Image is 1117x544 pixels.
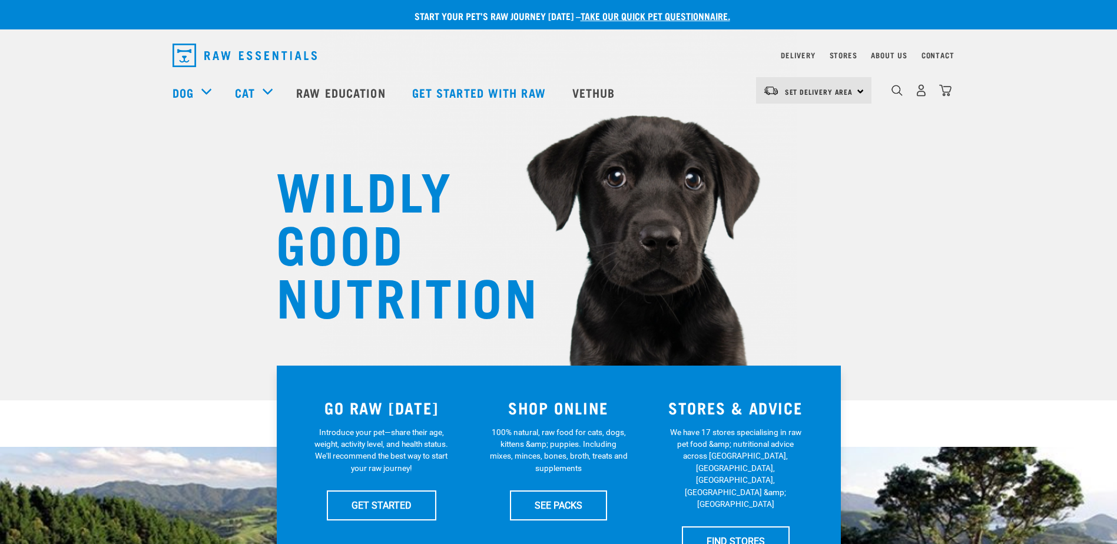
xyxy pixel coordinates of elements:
[477,399,640,417] h3: SHOP ONLINE
[939,84,952,97] img: home-icon@2x.png
[667,426,805,510] p: We have 17 stores specialising in raw pet food &amp; nutritional advice across [GEOGRAPHIC_DATA],...
[276,162,512,321] h1: WILDLY GOOD NUTRITION
[173,44,317,67] img: Raw Essentials Logo
[785,89,853,94] span: Set Delivery Area
[235,84,255,101] a: Cat
[871,53,907,57] a: About Us
[922,53,954,57] a: Contact
[312,426,450,475] p: Introduce your pet—share their age, weight, activity level, and health status. We'll recommend th...
[510,490,607,520] a: SEE PACKS
[581,13,730,18] a: take our quick pet questionnaire.
[654,399,817,417] h3: STORES & ADVICE
[915,84,927,97] img: user.png
[173,84,194,101] a: Dog
[781,53,815,57] a: Delivery
[327,490,436,520] a: GET STARTED
[561,69,630,116] a: Vethub
[489,426,628,475] p: 100% natural, raw food for cats, dogs, kittens &amp; puppies. Including mixes, minces, bones, bro...
[763,85,779,96] img: van-moving.png
[830,53,857,57] a: Stores
[891,85,903,96] img: home-icon-1@2x.png
[400,69,561,116] a: Get started with Raw
[300,399,463,417] h3: GO RAW [DATE]
[163,39,954,72] nav: dropdown navigation
[284,69,400,116] a: Raw Education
